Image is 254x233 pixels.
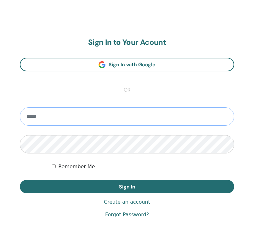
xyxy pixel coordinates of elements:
[58,163,95,170] label: Remember Me
[20,58,234,71] a: Sign In with Google
[52,163,234,170] div: Keep me authenticated indefinitely or until I manually logout
[119,183,135,190] span: Sign In
[105,211,149,218] a: Forgot Password?
[121,87,134,94] span: or
[109,61,155,68] span: Sign In with Google
[104,198,150,206] a: Create an account
[20,180,234,193] button: Sign In
[20,38,234,47] h2: Sign In to Your Acount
